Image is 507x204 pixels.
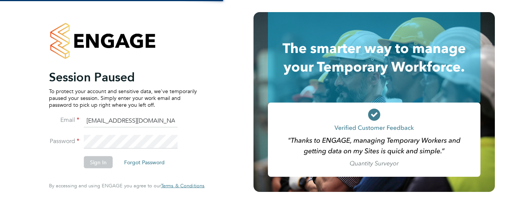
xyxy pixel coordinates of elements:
[118,156,171,168] button: Forgot Password
[84,156,113,168] button: Sign In
[49,182,205,189] span: By accessing and using ENGAGE you agree to our
[49,137,79,145] label: Password
[49,87,197,108] p: To protect your account and sensitive data, we've temporarily paused your session. Simply enter y...
[49,116,79,124] label: Email
[84,114,178,128] input: Enter your work email...
[49,69,197,84] h2: Session Paused
[161,183,205,189] a: Terms & Conditions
